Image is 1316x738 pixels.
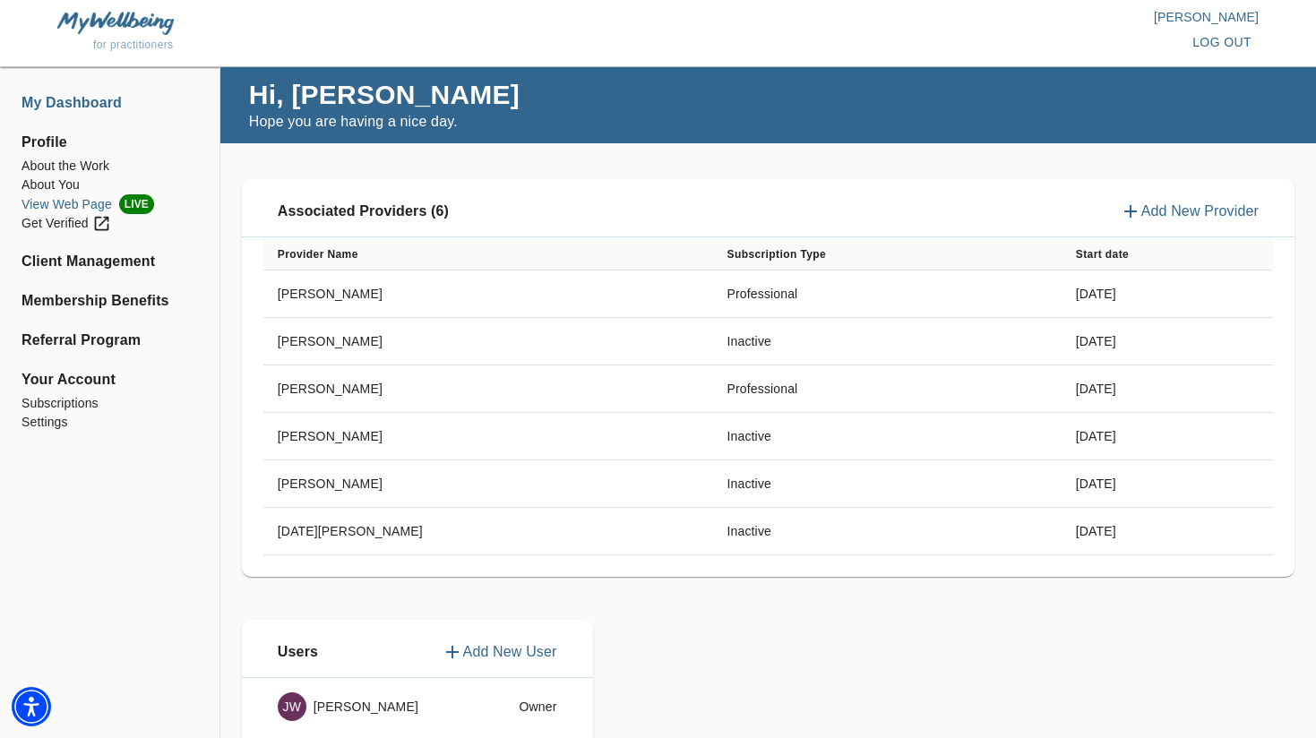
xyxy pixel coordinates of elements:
[278,641,318,663] p: Users
[249,78,520,111] h4: Hi, [PERSON_NAME]
[713,318,1062,365] td: Inactive
[658,8,1260,26] p: [PERSON_NAME]
[463,641,557,663] p: Add New User
[263,508,713,555] td: [DATE][PERSON_NAME]
[93,39,174,51] span: for practitioners
[263,365,713,413] td: [PERSON_NAME]
[713,365,1062,413] td: Professional
[713,508,1062,555] td: Inactive
[278,248,358,261] b: Provider Name
[713,413,1062,460] td: Inactive
[22,92,198,114] a: My Dashboard
[22,330,198,351] a: Referral Program
[263,460,713,508] td: [PERSON_NAME]
[12,687,51,726] div: Accessibility Menu
[57,12,174,34] img: MyWellbeing
[263,318,713,365] td: [PERSON_NAME]
[22,369,198,390] span: Your Account
[1062,460,1273,508] td: [DATE]
[713,460,1062,508] td: Inactive
[22,214,198,233] a: Get Verified
[22,194,198,214] a: View Web PageLIVE
[1062,365,1273,413] td: [DATE]
[119,194,154,214] span: LIVE
[442,641,557,663] button: Add New User
[22,176,198,194] a: About You
[1192,31,1251,54] span: log out
[22,194,198,214] li: View Web Page
[1185,26,1259,59] button: log out
[1120,201,1259,222] button: Add New Provider
[278,692,470,721] div: [PERSON_NAME]
[1076,248,1129,261] b: Start date
[249,111,520,133] p: Hope you are having a nice day.
[263,413,713,460] td: [PERSON_NAME]
[727,248,827,261] b: Subscription Type
[1141,201,1259,222] p: Add New Provider
[485,678,572,735] td: Owner
[22,290,198,312] a: Membership Benefits
[22,214,111,233] div: Get Verified
[713,270,1062,318] td: Professional
[22,413,198,432] a: Settings
[1062,318,1273,365] td: [DATE]
[1062,508,1273,555] td: [DATE]
[1062,413,1273,460] td: [DATE]
[1062,270,1273,318] td: [DATE]
[22,132,198,153] span: Profile
[22,157,198,176] a: About the Work
[22,394,198,413] a: Subscriptions
[283,698,302,716] p: JW
[263,270,713,318] td: [PERSON_NAME]
[278,201,449,222] p: Associated Providers (6)
[22,251,198,272] a: Client Management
